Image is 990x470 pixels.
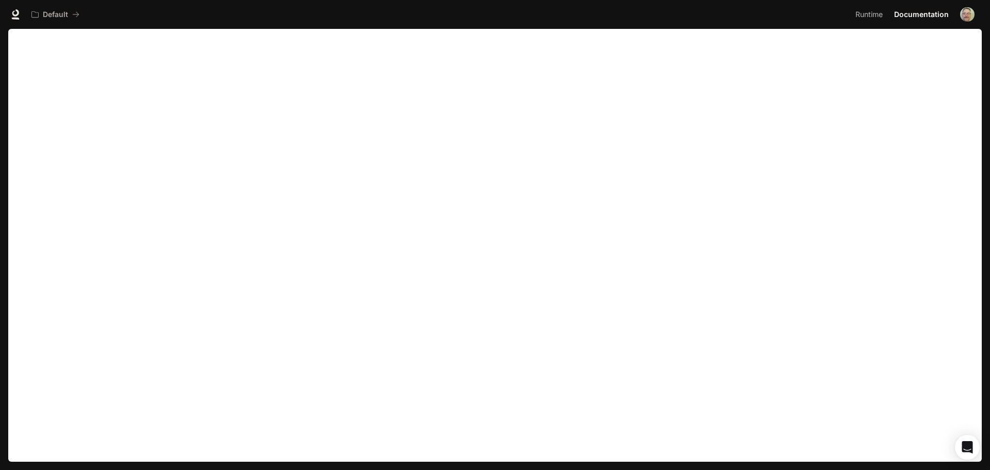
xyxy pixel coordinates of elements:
[43,10,68,19] p: Default
[960,7,975,22] img: User avatar
[27,4,84,25] button: All workspaces
[851,4,889,25] a: Runtime
[955,435,980,460] div: Open Intercom Messenger
[855,8,883,21] span: Runtime
[8,29,982,470] iframe: Documentation
[890,4,953,25] a: Documentation
[957,4,978,25] button: User avatar
[894,8,949,21] span: Documentation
